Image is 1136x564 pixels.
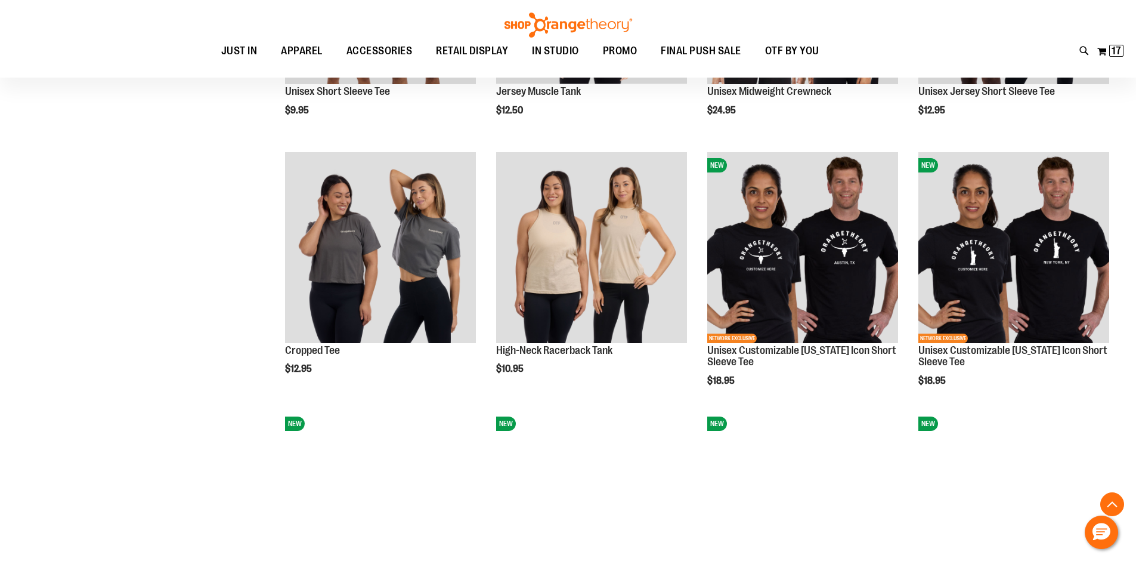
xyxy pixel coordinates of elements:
[649,38,753,65] a: FINAL PUSH SALE
[918,152,1109,343] img: OTF City Unisex New York Icon SS Tee Black
[496,105,525,116] span: $12.50
[661,38,741,64] span: FINAL PUSH SALE
[707,334,757,343] span: NETWORK EXCLUSIVE
[707,85,831,97] a: Unisex Midweight Crewneck
[918,105,947,116] span: $12.95
[279,146,482,405] div: product
[520,38,591,65] a: IN STUDIO
[765,38,819,64] span: OTF BY YOU
[285,152,476,343] img: OTF Womens Crop Tee Grey
[221,38,258,64] span: JUST IN
[496,344,612,356] a: High-Neck Racerback Tank
[701,146,904,417] div: product
[281,38,323,64] span: APPAREL
[285,105,311,116] span: $9.95
[346,38,413,64] span: ACCESSORIES
[532,38,579,64] span: IN STUDIO
[707,375,736,386] span: $18.95
[707,158,727,172] span: NEW
[707,105,738,116] span: $24.95
[503,13,634,38] img: Shop Orangetheory
[707,152,898,345] a: OTF City Unisex Texas Icon SS Tee BlackNEWNETWORK EXCLUSIVE
[496,152,687,345] a: OTF Womens CVC Racerback Tank Tan
[1100,492,1124,516] button: Back To Top
[918,375,948,386] span: $18.95
[496,85,581,97] a: Jersey Muscle Tank
[269,38,335,65] a: APPAREL
[918,85,1055,97] a: Unisex Jersey Short Sleeve Tee
[1112,45,1121,57] span: 17
[603,38,637,64] span: PROMO
[707,344,896,368] a: Unisex Customizable [US_STATE] Icon Short Sleeve Tee
[285,417,305,431] span: NEW
[753,38,831,65] a: OTF BY YOU
[490,146,693,405] div: product
[496,417,516,431] span: NEW
[707,152,898,343] img: OTF City Unisex Texas Icon SS Tee Black
[918,417,938,431] span: NEW
[496,152,687,343] img: OTF Womens CVC Racerback Tank Tan
[918,152,1109,345] a: OTF City Unisex New York Icon SS Tee BlackNEWNETWORK EXCLUSIVE
[707,417,727,431] span: NEW
[424,38,520,64] a: RETAIL DISPLAY
[285,363,314,374] span: $12.95
[918,158,938,172] span: NEW
[918,334,968,343] span: NETWORK EXCLUSIVE
[912,146,1115,417] div: product
[285,152,476,345] a: OTF Womens Crop Tee Grey
[496,363,525,374] span: $10.95
[918,344,1107,368] a: Unisex Customizable [US_STATE] Icon Short Sleeve Tee
[436,38,508,64] span: RETAIL DISPLAY
[335,38,425,65] a: ACCESSORIES
[285,344,340,356] a: Cropped Tee
[209,38,270,65] a: JUST IN
[1085,516,1118,549] button: Hello, have a question? Let’s chat.
[591,38,649,65] a: PROMO
[285,85,390,97] a: Unisex Short Sleeve Tee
